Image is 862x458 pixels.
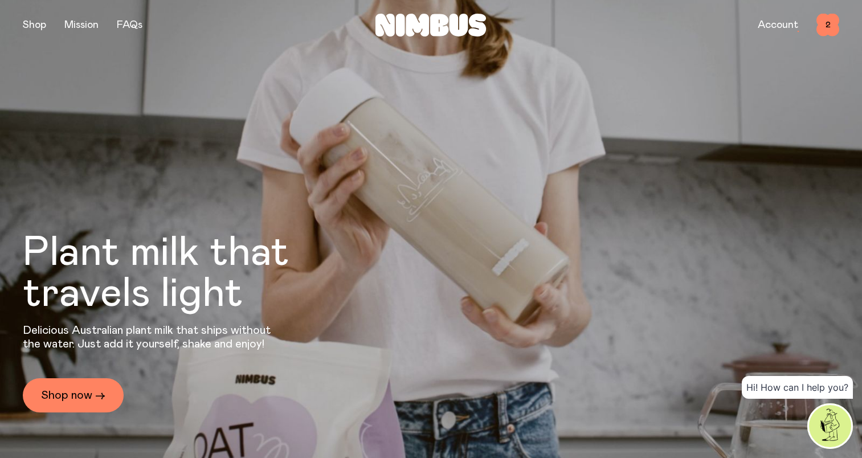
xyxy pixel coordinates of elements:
a: Mission [64,20,99,30]
a: Shop now → [23,378,124,412]
a: FAQs [117,20,142,30]
img: agent [809,405,851,447]
h1: Plant milk that travels light [23,232,351,314]
button: 2 [816,14,839,36]
div: Hi! How can I help you? [742,376,853,399]
p: Delicious Australian plant milk that ships without the water. Just add it yourself, shake and enjoy! [23,324,278,351]
a: Account [758,20,798,30]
